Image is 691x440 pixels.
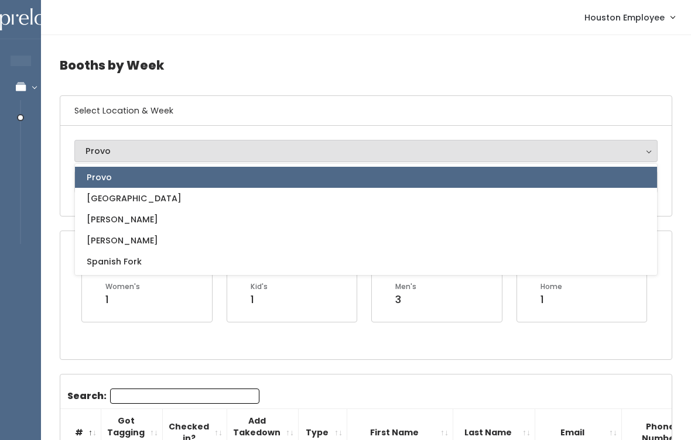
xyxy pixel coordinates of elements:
[251,292,268,307] div: 1
[87,213,158,226] span: [PERSON_NAME]
[67,389,259,404] label: Search:
[74,140,658,162] button: Provo
[584,11,665,24] span: Houston Employee
[251,281,268,292] div: Kid's
[87,234,158,247] span: [PERSON_NAME]
[87,255,142,268] span: Spanish Fork
[541,281,562,292] div: Home
[87,192,182,205] span: [GEOGRAPHIC_DATA]
[60,96,672,126] h6: Select Location & Week
[395,281,416,292] div: Men's
[105,281,140,292] div: Women's
[85,145,646,157] div: Provo
[87,171,112,184] span: Provo
[110,389,259,404] input: Search:
[541,292,562,307] div: 1
[395,292,416,307] div: 3
[60,49,672,81] h4: Booths by Week
[573,5,686,30] a: Houston Employee
[105,292,140,307] div: 1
